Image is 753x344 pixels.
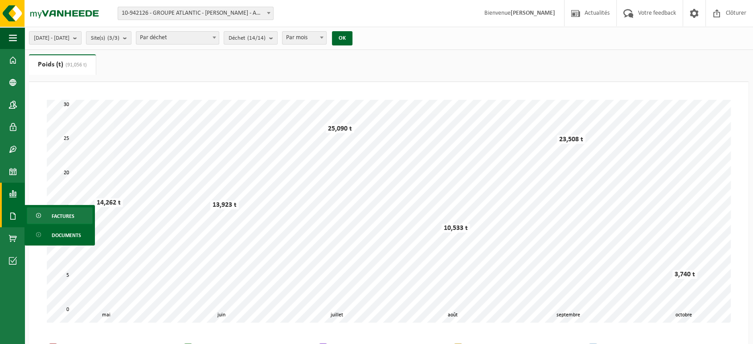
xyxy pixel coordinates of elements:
div: 23,508 t [557,135,585,144]
count: (3/3) [107,35,119,41]
div: 13,923 t [210,201,239,209]
span: Déchet [229,32,266,45]
button: Déchet(14/14) [224,31,278,45]
strong: [PERSON_NAME] [511,10,555,16]
span: Par déchet [136,31,219,45]
button: Site(s)(3/3) [86,31,131,45]
span: 10-942126 - GROUPE ATLANTIC - MERVILLE BILLY BERCLAU - AMBB - BILLY BERCLAU [118,7,273,20]
span: Par mois [282,32,326,44]
span: Documents [52,227,81,244]
div: 10,533 t [442,224,470,233]
span: Site(s) [91,32,119,45]
div: 14,262 t [94,198,123,207]
span: Par mois [282,31,327,45]
div: 25,090 t [326,124,354,133]
div: 3,740 t [672,270,697,279]
a: Poids (t) [29,54,96,75]
button: OK [332,31,352,45]
span: [DATE] - [DATE] [34,32,70,45]
span: Par déchet [136,32,219,44]
count: (14/14) [247,35,266,41]
span: Factures [52,208,74,225]
a: Documents [27,226,93,243]
button: [DATE] - [DATE] [29,31,82,45]
a: Factures [27,207,93,224]
span: (91,056 t) [63,62,87,68]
